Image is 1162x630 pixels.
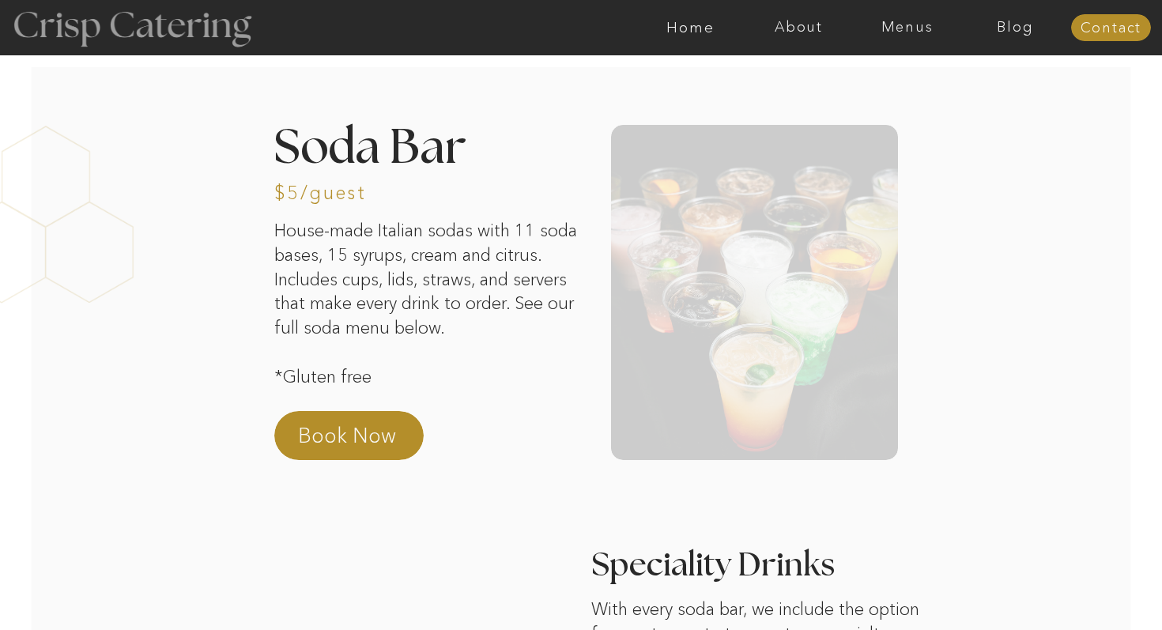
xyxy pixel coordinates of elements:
h3: Speciality Drinks [591,549,1096,564]
h2: Soda Bar [274,125,578,167]
a: Home [636,20,745,36]
a: Book Now [298,421,437,459]
a: Menus [853,20,961,36]
a: Blog [961,20,1070,36]
a: About [745,20,853,36]
h3: $5/guest [274,183,364,198]
a: Contact [1071,21,1151,36]
p: House-made Italian sodas with 11 soda bases, 15 syrups, cream and citrus. Includes cups, lids, st... [274,219,578,387]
